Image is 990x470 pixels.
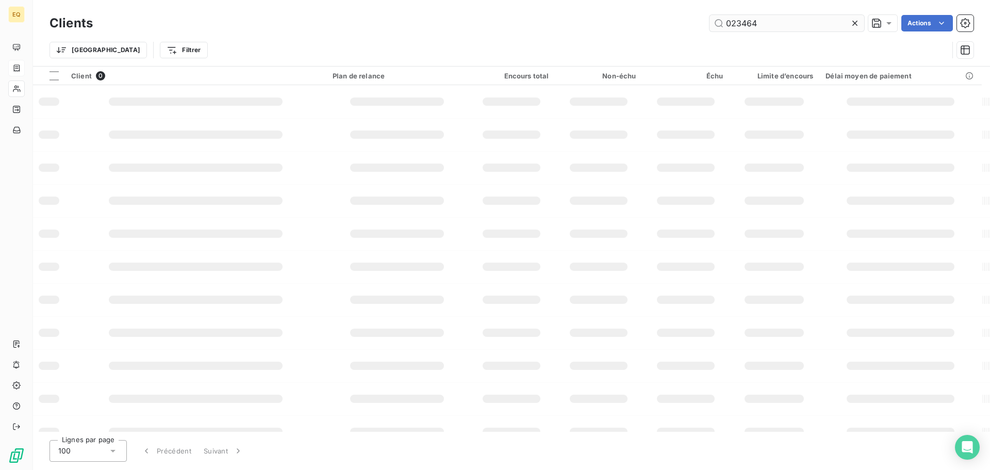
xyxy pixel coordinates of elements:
button: [GEOGRAPHIC_DATA] [49,42,147,58]
div: Limite d’encours [736,72,814,80]
div: Échu [649,72,723,80]
span: 0 [96,71,105,80]
div: Plan de relance [333,72,462,80]
button: Suivant [197,440,250,462]
button: Filtrer [160,42,207,58]
div: Délai moyen de paiement [826,72,976,80]
input: Rechercher [709,15,864,31]
button: Précédent [135,440,197,462]
div: Open Intercom Messenger [955,435,980,460]
h3: Clients [49,14,93,33]
span: 100 [58,446,71,456]
button: Actions [901,15,953,31]
div: Non-échu [562,72,636,80]
img: Logo LeanPay [8,447,25,464]
div: EQ [8,6,25,23]
span: Client [71,72,92,80]
div: Encours total [474,72,549,80]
